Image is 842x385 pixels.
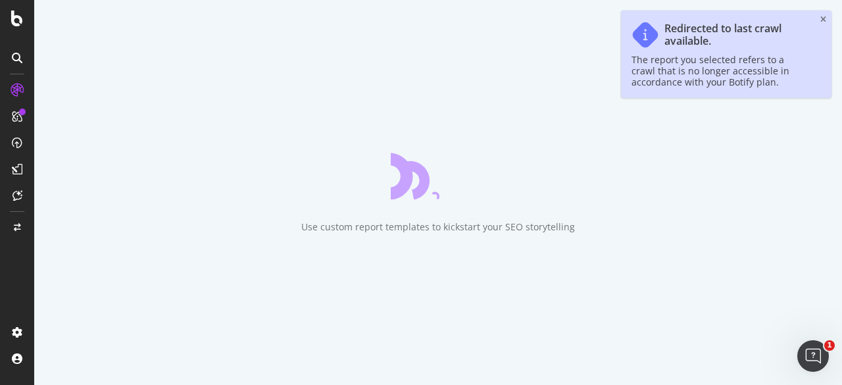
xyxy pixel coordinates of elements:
[797,340,829,372] iframe: Intercom live chat
[631,54,808,88] div: The report you selected refers to a crawl that is no longer accessible in accordance with your Bo...
[664,22,808,47] div: Redirected to last crawl available.
[820,16,826,24] div: close toast
[301,220,575,234] div: Use custom report templates to kickstart your SEO storytelling
[391,152,485,199] div: animation
[824,340,835,351] span: 1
